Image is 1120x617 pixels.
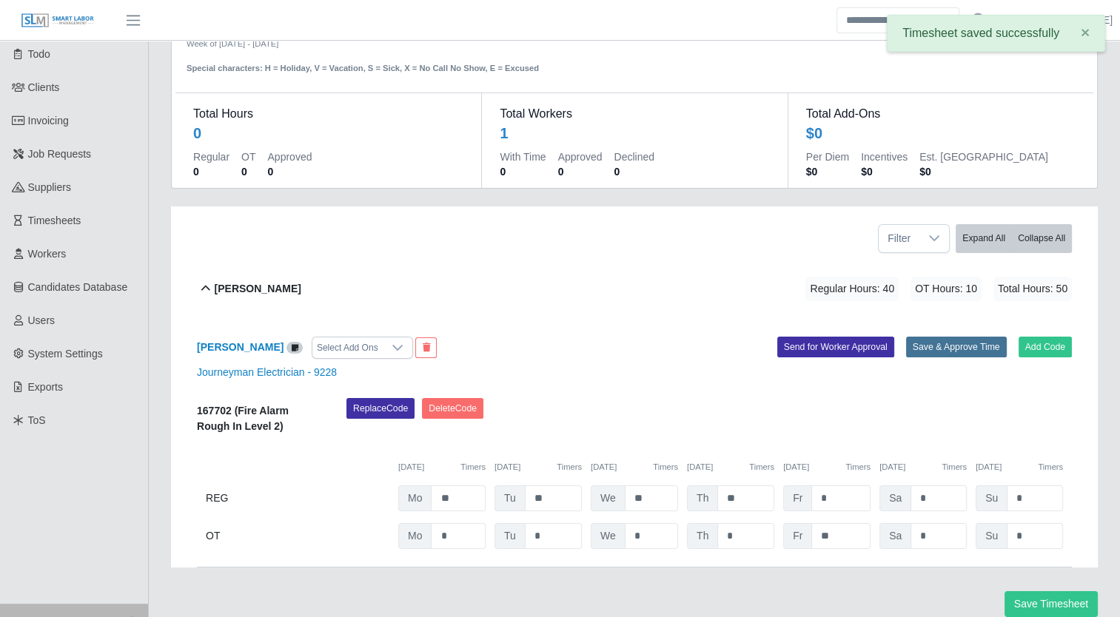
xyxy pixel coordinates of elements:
button: ReplaceCode [346,398,415,419]
div: Timesheet saved successfully [887,15,1105,52]
dt: Per Diem [806,149,849,164]
button: DeleteCode [422,398,483,419]
div: 0 [193,123,201,144]
span: Sa [879,523,911,549]
div: [DATE] [398,461,486,473]
span: Invoicing [28,115,69,127]
dd: 0 [241,164,255,179]
button: Add Code [1019,337,1073,357]
dd: $0 [919,164,1048,179]
span: Regular Hours: 40 [805,277,899,301]
button: Timers [653,461,678,473]
div: [DATE] [494,461,582,473]
span: OT Hours: 10 [911,277,982,301]
button: Collapse All [1011,224,1072,253]
div: bulk actions [956,224,1072,253]
div: [DATE] [976,461,1063,473]
span: Exports [28,381,63,393]
b: 167702 (Fire Alarm Rough In Level 2) [197,405,289,432]
button: Timers [1038,461,1063,473]
span: System Settings [28,348,103,360]
dt: Incentives [861,149,908,164]
div: [DATE] [879,461,967,473]
div: Special characters: H = Holiday, V = Vacation, S = Sick, X = No Call No Show, E = Excused [187,50,547,75]
div: 1 [500,123,508,144]
a: [PERSON_NAME] [197,341,284,353]
span: Fr [783,523,812,549]
dd: 0 [500,164,546,179]
button: Expand All [956,224,1012,253]
dd: $0 [806,164,849,179]
div: [DATE] [783,461,871,473]
span: We [591,485,626,511]
span: Su [976,485,1007,511]
span: Th [687,523,718,549]
button: Timers [845,461,871,473]
dt: Approved [267,149,312,164]
button: Timers [460,461,486,473]
span: Users [28,314,56,326]
span: Mo [398,485,432,511]
dt: OT [241,149,255,164]
button: Timers [942,461,967,473]
dd: 0 [267,164,312,179]
div: OT [206,523,389,549]
div: [DATE] [591,461,678,473]
div: [DATE] [687,461,774,473]
span: Su [976,523,1007,549]
span: Sa [879,485,911,511]
dd: 0 [614,164,654,179]
dt: Regular [193,149,229,164]
span: Fr [783,485,812,511]
a: Vanity [PERSON_NAME] [996,13,1113,28]
span: Todo [28,48,50,60]
dt: Approved [558,149,603,164]
dt: Total Add-Ons [806,105,1076,123]
dt: Declined [614,149,654,164]
span: Candidates Database [28,281,128,293]
span: Filter [879,225,919,252]
dt: Est. [GEOGRAPHIC_DATA] [919,149,1048,164]
button: Send for Worker Approval [777,337,894,357]
span: Mo [398,523,432,549]
dd: 0 [558,164,603,179]
button: Timers [557,461,582,473]
span: We [591,523,626,549]
span: Workers [28,248,67,260]
div: Week of [DATE] - [DATE] [187,38,547,50]
dt: Total Workers [500,105,769,123]
div: $0 [806,123,822,144]
button: Timers [749,461,774,473]
button: Save & Approve Time [906,337,1007,357]
div: REG [206,485,389,511]
dd: 0 [193,164,229,179]
a: Journeyman Electrician - 9228 [197,366,337,378]
span: Th [687,485,718,511]
span: Timesheets [28,215,81,226]
dd: $0 [861,164,908,179]
dt: With Time [500,149,546,164]
span: Tu [494,523,526,549]
span: Suppliers [28,181,71,193]
span: Tu [494,485,526,511]
span: ToS [28,414,46,426]
div: Select Add Ons [312,337,383,358]
a: View/Edit Notes [286,341,303,353]
button: Save Timesheet [1005,591,1098,617]
b: [PERSON_NAME] [215,281,301,297]
input: Search [836,7,959,33]
button: [PERSON_NAME] Regular Hours: 40 OT Hours: 10 Total Hours: 50 [197,259,1072,319]
dt: Total Hours [193,105,463,123]
span: Total Hours: 50 [993,277,1072,301]
button: End Worker & Remove from the Timesheet [415,337,437,358]
span: Job Requests [28,148,92,160]
span: × [1081,24,1090,41]
img: SLM Logo [21,13,95,29]
span: Clients [28,81,60,93]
